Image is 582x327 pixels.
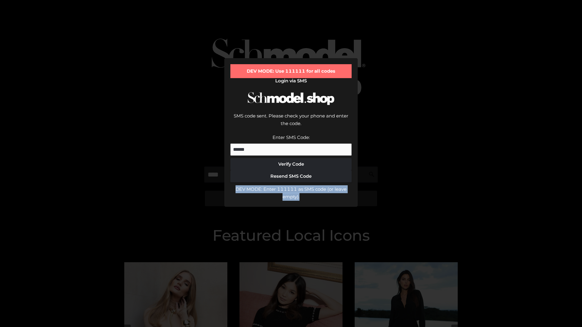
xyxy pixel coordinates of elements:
div: DEV MODE: Use 111111 for all codes [230,64,352,78]
div: SMS code sent. Please check your phone and enter the code. [230,112,352,134]
img: Schmodel Logo [246,87,336,111]
button: Verify Code [230,158,352,170]
div: DEV MODE: Enter 111111 as SMS code (or leave empty). [230,185,352,201]
label: Enter SMS Code: [273,134,310,140]
button: Resend SMS Code [230,170,352,182]
h2: Login via SMS [230,78,352,84]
